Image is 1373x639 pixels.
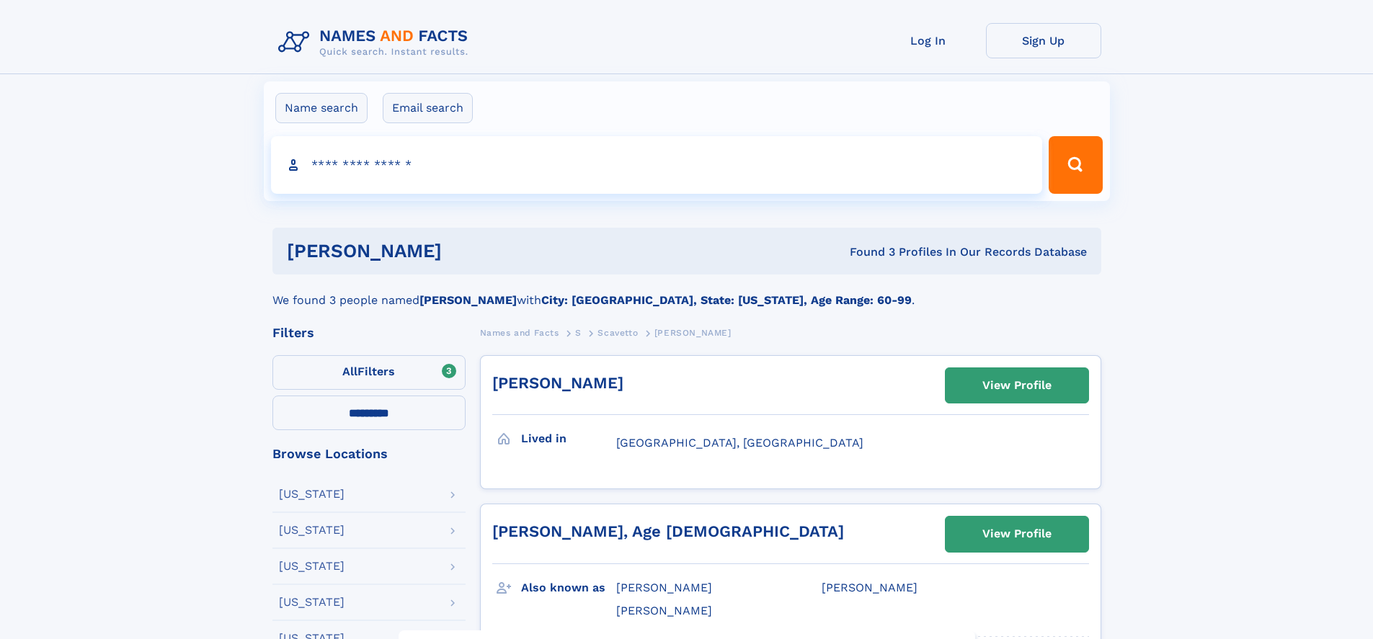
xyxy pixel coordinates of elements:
div: Filters [272,326,466,339]
a: [PERSON_NAME], Age [DEMOGRAPHIC_DATA] [492,522,844,540]
b: [PERSON_NAME] [419,293,517,307]
a: S [575,323,582,341]
div: We found 3 people named with . [272,274,1101,309]
a: View Profile [946,517,1088,551]
span: All [342,365,357,378]
span: S [575,328,582,338]
div: [US_STATE] [279,560,345,572]
div: Found 3 Profiles In Our Records Database [646,244,1087,260]
span: [PERSON_NAME] [616,604,712,617]
input: search input [271,136,1043,194]
a: [PERSON_NAME] [492,374,623,392]
div: [US_STATE] [279,488,345,500]
button: Search Button [1049,136,1102,194]
a: View Profile [946,368,1088,403]
span: [PERSON_NAME] [616,581,712,594]
span: [PERSON_NAME] [822,581,917,594]
a: Sign Up [986,23,1101,58]
a: Scavetto [597,323,638,341]
label: Email search [383,93,473,123]
b: City: [GEOGRAPHIC_DATA], State: [US_STATE], Age Range: 60-99 [541,293,912,307]
a: Names and Facts [480,323,559,341]
h3: Also known as [521,576,616,600]
h3: Lived in [521,426,616,451]
span: Scavetto [597,328,638,338]
a: Log In [871,23,986,58]
div: View Profile [982,369,1052,402]
h1: [PERSON_NAME] [287,242,646,260]
span: [PERSON_NAME] [654,328,732,338]
div: [US_STATE] [279,524,345,536]
label: Filters [272,355,466,390]
img: Logo Names and Facts [272,23,480,62]
div: View Profile [982,517,1052,550]
label: Name search [275,93,368,123]
div: [US_STATE] [279,596,345,608]
span: [GEOGRAPHIC_DATA], [GEOGRAPHIC_DATA] [616,436,863,450]
div: Browse Locations [272,447,466,460]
